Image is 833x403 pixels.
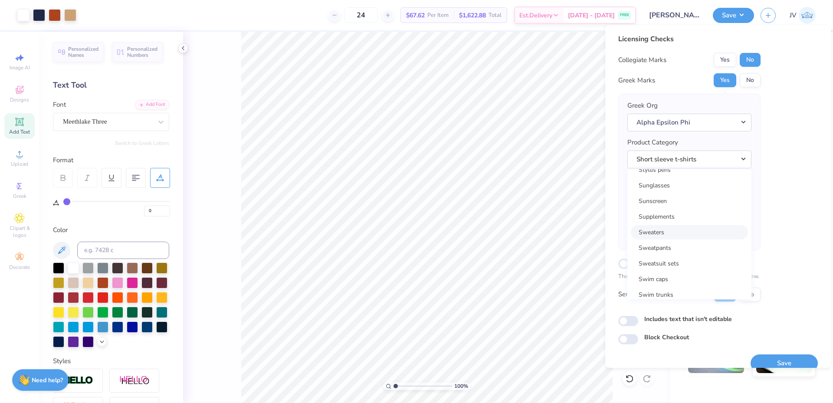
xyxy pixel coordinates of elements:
button: Yes [714,53,736,67]
button: No [740,53,761,67]
label: Font [53,100,66,110]
span: Personalized Numbers [127,46,158,58]
a: Stylus pens [631,163,748,177]
div: Licensing Checks [618,34,761,44]
span: $67.62 [406,11,425,20]
span: Designs [10,96,29,103]
button: Short sleeve t-shirts [627,151,751,168]
a: Sweatsuit sets [631,256,748,271]
span: Clipart & logos [4,225,35,239]
button: Save [751,354,818,372]
a: JV [790,7,816,24]
button: Save [713,8,754,23]
span: Total [489,11,502,20]
input: – – [344,7,378,23]
span: Image AI [10,64,30,71]
span: Personalized Names [68,46,99,58]
label: Product Category [627,138,678,147]
span: Upload [11,161,28,167]
span: [DATE] - [DATE] [568,11,615,20]
a: Sunscreen [631,194,748,208]
button: Yes [714,288,736,301]
span: FREE [620,12,629,18]
a: Sweaters [631,225,748,239]
input: e.g. 7428 c [77,242,169,259]
div: Short sleeve t-shirts [627,169,751,299]
div: Collegiate Marks [618,55,666,65]
label: Block Checkout [644,333,689,342]
span: 100 % [454,382,468,390]
span: Decorate [9,264,30,271]
img: Jo Vincent [799,7,816,24]
button: No [740,73,761,87]
label: Greek Org [627,101,658,111]
a: Swim trunks [631,288,748,302]
label: Includes text that isn't editable [644,315,732,324]
button: Switch to Greek Letters [115,140,169,147]
p: The changes are too minor to warrant an Affinity review. [618,272,761,281]
button: Alpha Epsilon Phi [627,114,751,131]
div: Send a Copy to Client [618,289,681,299]
div: Greek Marks [618,75,655,85]
a: Supplements [631,210,748,224]
img: Shadow [119,375,150,386]
div: Color [53,225,169,235]
img: Stroke [63,376,93,386]
strong: Need help? [32,376,63,384]
a: Swim caps [631,272,748,286]
button: Yes [714,73,736,87]
div: Add Font [135,100,169,110]
span: Est. Delivery [519,11,552,20]
div: Text Tool [53,79,169,91]
span: JV [790,10,797,20]
div: Format [53,155,170,165]
a: Sweatpants [631,241,748,255]
a: Sunglasses [631,178,748,193]
span: Add Text [9,128,30,135]
button: No [740,288,761,301]
input: Untitled Design [643,7,706,24]
span: $1,622.88 [459,11,486,20]
span: Greek [13,193,26,200]
span: Per Item [427,11,449,20]
div: Styles [53,356,169,366]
